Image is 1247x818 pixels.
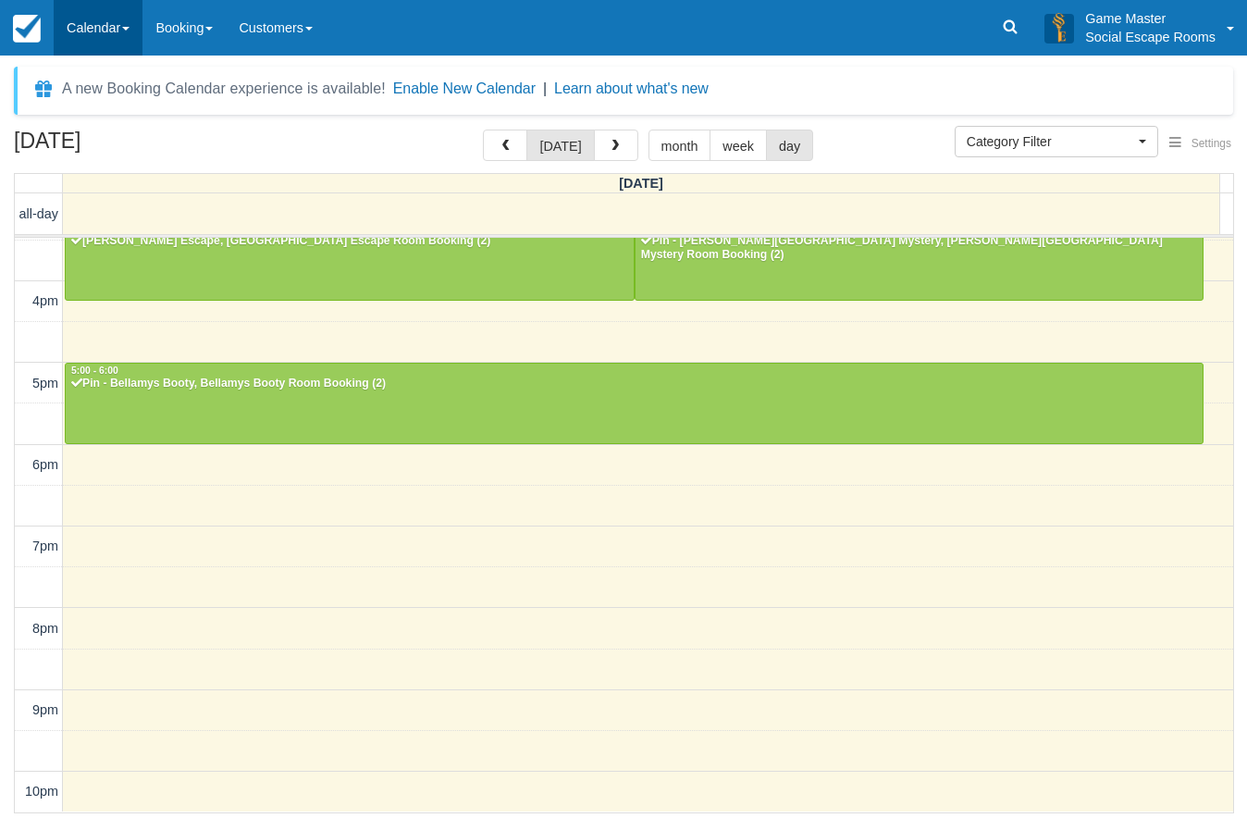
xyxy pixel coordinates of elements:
[543,81,547,96] span: |
[14,130,248,164] h2: [DATE]
[526,130,594,161] button: [DATE]
[710,130,767,161] button: week
[70,377,1198,391] div: Pin - Bellamys Booty, Bellamys Booty Room Booking (2)
[554,81,709,96] a: Learn about what's new
[619,176,663,191] span: [DATE]
[25,784,58,799] span: 10pm
[13,15,41,43] img: checkfront-main-nav-mini-logo.png
[65,363,1204,444] a: 5:00 - 6:00Pin - Bellamys Booty, Bellamys Booty Room Booking (2)
[32,293,58,308] span: 4pm
[955,126,1158,157] button: Category Filter
[70,234,629,249] div: [PERSON_NAME] Escape, [GEOGRAPHIC_DATA] Escape Room Booking (2)
[65,219,635,301] a: [PERSON_NAME] Escape, [GEOGRAPHIC_DATA] Escape Room Booking (2)
[1044,13,1074,43] img: A3
[19,206,58,221] span: all-day
[32,376,58,390] span: 5pm
[1158,130,1242,157] button: Settings
[1085,28,1216,46] p: Social Escape Rooms
[32,621,58,636] span: 8pm
[648,130,711,161] button: month
[71,366,118,376] span: 5:00 - 6:00
[62,78,386,100] div: A new Booking Calendar experience is available!
[967,132,1134,151] span: Category Filter
[32,702,58,717] span: 9pm
[32,539,58,553] span: 7pm
[32,457,58,472] span: 6pm
[1085,9,1216,28] p: Game Master
[1191,137,1231,150] span: Settings
[766,130,813,161] button: day
[640,234,1199,264] div: Pin - [PERSON_NAME][GEOGRAPHIC_DATA] Mystery, [PERSON_NAME][GEOGRAPHIC_DATA] Mystery Room Booking...
[635,219,1204,301] a: Pin - [PERSON_NAME][GEOGRAPHIC_DATA] Mystery, [PERSON_NAME][GEOGRAPHIC_DATA] Mystery Room Booking...
[393,80,536,98] button: Enable New Calendar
